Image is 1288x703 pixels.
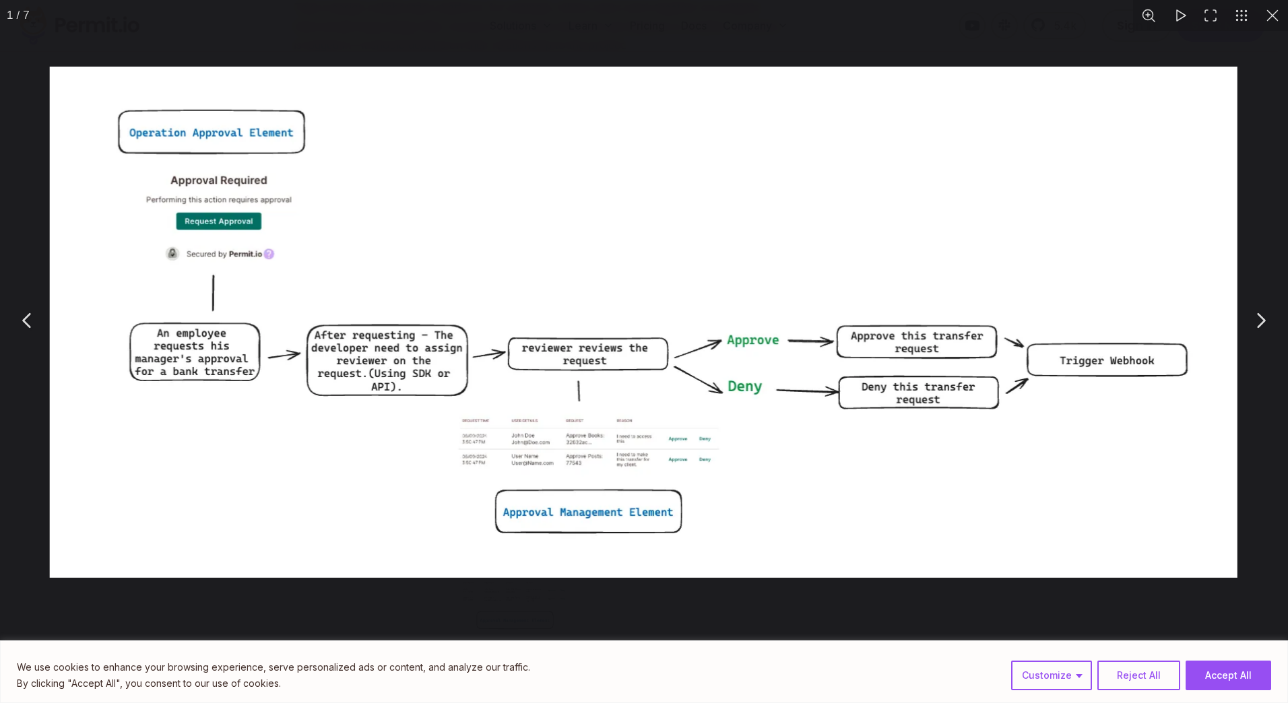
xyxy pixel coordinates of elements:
[17,675,530,692] p: By clicking "Accept All", you consent to our use of cookies.
[49,67,1237,578] img: Image 1 of 7
[11,304,44,337] button: Previous
[17,659,530,675] p: We use cookies to enhance your browsing experience, serve personalized ads or content, and analyz...
[1244,304,1277,337] button: Next
[1186,661,1271,690] button: Accept All
[1011,661,1092,690] button: Customize
[1097,661,1180,690] button: Reject All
